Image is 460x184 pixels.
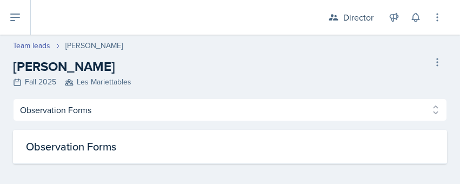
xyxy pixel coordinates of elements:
[13,130,447,164] div: Observation Forms
[65,40,123,51] div: [PERSON_NAME]
[65,76,131,88] span: Les Mariettables
[13,57,131,76] h2: [PERSON_NAME]
[13,76,131,88] div: Fall 2025
[13,40,50,51] a: Team leads
[343,11,374,24] div: Director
